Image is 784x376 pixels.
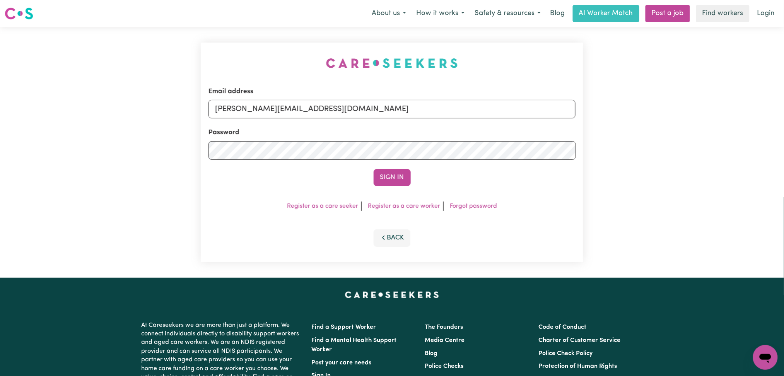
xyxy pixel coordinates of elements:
[312,324,376,330] a: Find a Support Worker
[753,345,778,370] iframe: Button to launch messaging window
[287,203,358,209] a: Register as a care seeker
[538,350,593,357] a: Police Check Policy
[312,360,372,366] a: Post your care needs
[646,5,690,22] a: Post a job
[5,5,33,22] a: Careseekers logo
[312,337,397,353] a: Find a Mental Health Support Worker
[546,5,570,22] a: Blog
[208,128,239,138] label: Password
[450,203,497,209] a: Forgot password
[753,5,779,22] a: Login
[425,350,438,357] a: Blog
[368,203,440,209] a: Register as a care worker
[208,100,576,118] input: Email address
[573,5,639,22] a: AI Worker Match
[538,337,620,344] a: Charter of Customer Service
[374,229,411,246] button: Back
[5,7,33,21] img: Careseekers logo
[208,87,253,97] label: Email address
[425,337,465,344] a: Media Centre
[538,363,617,369] a: Protection of Human Rights
[425,363,464,369] a: Police Checks
[374,169,411,186] button: Sign In
[696,5,750,22] a: Find workers
[345,292,439,298] a: Careseekers home page
[411,5,470,22] button: How it works
[367,5,411,22] button: About us
[470,5,546,22] button: Safety & resources
[425,324,463,330] a: The Founders
[538,324,586,330] a: Code of Conduct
